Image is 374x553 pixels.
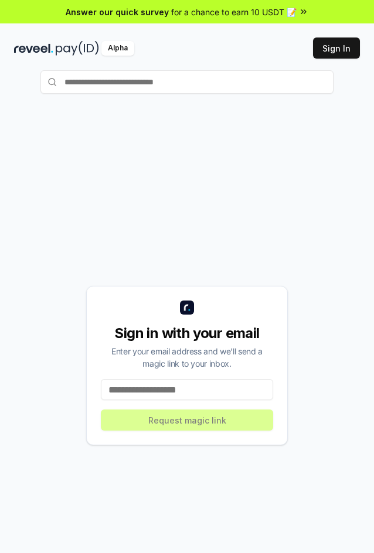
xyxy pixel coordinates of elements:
span: Answer our quick survey [66,6,169,18]
button: Sign In [313,37,360,59]
div: Enter your email address and we’ll send a magic link to your inbox. [101,345,273,370]
div: Alpha [101,41,134,56]
img: logo_small [180,301,194,315]
img: reveel_dark [14,41,53,56]
div: Sign in with your email [101,324,273,343]
img: pay_id [56,41,99,56]
span: for a chance to earn 10 USDT 📝 [171,6,297,18]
